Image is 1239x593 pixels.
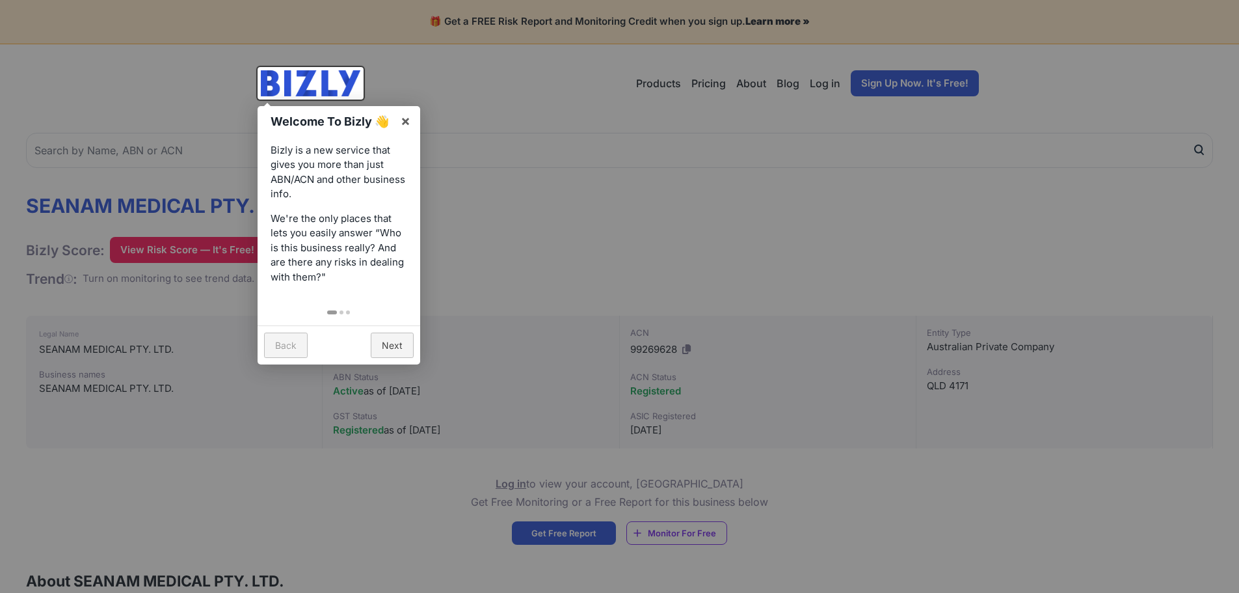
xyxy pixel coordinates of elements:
a: Back [264,333,308,358]
a: Next [371,333,414,358]
p: Bizly is a new service that gives you more than just ABN/ACN and other business info. [271,143,407,202]
a: × [391,106,420,135]
h1: Welcome To Bizly 👋 [271,113,393,130]
p: We're the only places that lets you easily answer “Who is this business really? And are there any... [271,212,407,285]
